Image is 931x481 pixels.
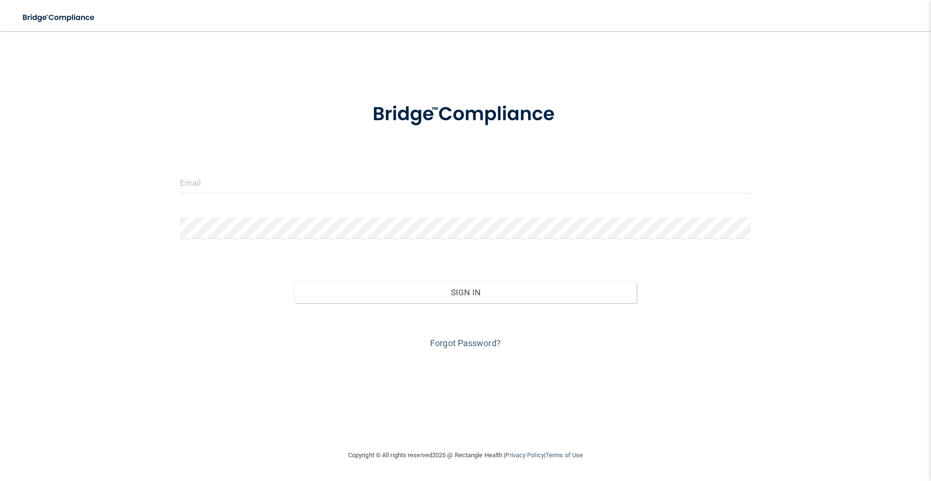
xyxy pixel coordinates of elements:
input: Email [180,172,751,193]
img: bridge_compliance_login_screen.278c3ca4.svg [15,8,104,28]
a: Privacy Policy [505,451,544,459]
img: bridge_compliance_login_screen.278c3ca4.svg [353,89,578,140]
div: Copyright © All rights reserved 2025 @ Rectangle Health | | [289,440,642,471]
a: Forgot Password? [430,338,501,348]
a: Terms of Use [546,451,583,459]
button: Sign In [294,282,637,303]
